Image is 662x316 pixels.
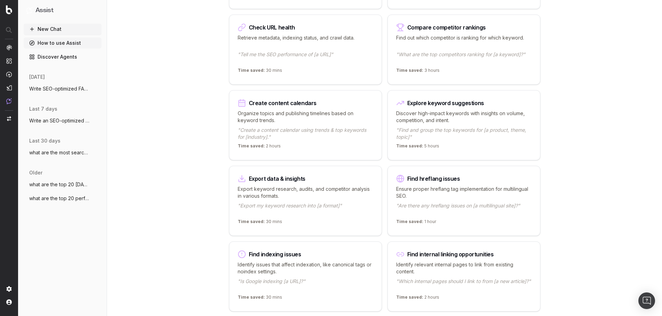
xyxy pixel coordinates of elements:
p: 1 hour [396,219,436,227]
p: 30 mins [238,68,282,76]
button: Write SEO-optimized FAQs (5 questions) f [24,83,101,94]
span: Time saved: [396,143,423,148]
span: Write SEO-optimized FAQs (5 questions) f [29,85,90,92]
img: Studio [6,85,12,91]
span: older [29,169,42,176]
span: Time saved: [238,143,265,148]
span: [DATE] [29,74,45,80]
p: "Which internal pages should I link to from [a new article]?" [396,278,532,292]
span: Time saved: [396,294,423,300]
div: Create content calendars [249,100,317,106]
h1: Assist [35,6,54,15]
img: Assist [26,7,33,14]
div: Open Intercom Messenger [638,292,655,309]
div: Find hreflang issues [407,176,460,181]
img: My account [6,299,12,305]
button: what are the top 20 performing category [24,193,101,204]
img: Setting [6,286,12,292]
span: what are the most searched for womenswea [29,149,90,156]
button: Assist [26,6,99,15]
img: Intelligence [6,58,12,64]
p: "Create a content calendar using trends & top keywords for [industry]." [238,127,373,140]
p: Identify issues that affect indexation, like canonical tags or noindex settings. [238,261,373,275]
button: what are the top 20 [DATE][DATE] keyword [24,179,101,190]
a: How to use Assist [24,37,101,49]
span: last 30 days [29,137,60,144]
span: Time saved: [238,219,265,224]
p: "Is Google indexing [a URL]?" [238,278,373,292]
button: Write an SEO-optimized FAQs around black [24,115,101,126]
p: 2 hours [396,294,439,303]
div: Check URL health [249,25,295,30]
p: 5 hours [396,143,439,152]
p: Export keyword research, audits, and competitor analysis in various formats. [238,186,373,199]
div: Explore keyword suggestions [407,100,484,106]
span: Time saved: [238,294,265,300]
p: "Export my keyword research into [a format]" [238,202,373,216]
button: New Chat [24,24,101,35]
button: what are the most searched for womenswea [24,147,101,158]
p: Ensure proper hreflang tag implementation for multilingual SEO. [396,186,532,199]
span: Time saved: [396,219,423,224]
p: 30 mins [238,219,282,227]
p: Organize topics and publishing timelines based on keyword trends. [238,110,373,124]
p: "What are the top competitors ranking for [a keyword]?" [396,51,532,65]
span: Time saved: [238,68,265,73]
p: Retrieve metadata, indexing status, and crawl data. [238,34,373,48]
div: Find internal linking opportunities [407,251,494,257]
img: Botify logo [6,5,12,14]
span: last 7 days [29,105,57,112]
a: Discover Agents [24,51,101,62]
span: Write an SEO-optimized FAQs around black [29,117,90,124]
img: Switch project [7,116,11,121]
p: 2 hours [238,143,281,152]
p: "Tell me the SEO performance of [a URL]" [238,51,373,65]
img: Analytics [6,45,12,50]
p: 30 mins [238,294,282,303]
p: Identify relevant internal pages to link from existing content. [396,261,532,275]
p: Discover high-impact keywords with insights on volume, competition, and intent. [396,110,532,124]
p: "Find and group the top keywords for [a product, theme, topic]" [396,127,532,140]
div: Compare competitor rankings [407,25,486,30]
p: "Are there any hreflang issues on [a multilingual site]?" [396,202,532,216]
span: Time saved: [396,68,423,73]
img: Activation [6,71,12,77]
span: what are the top 20 performing category [29,195,90,202]
p: 3 hours [396,68,440,76]
div: Export data & insights [249,176,305,181]
div: Find indexing issues [249,251,301,257]
p: Find out which competitor is ranking for which keyword. [396,34,532,48]
img: Assist [6,98,12,104]
span: what are the top 20 [DATE][DATE] keyword [29,181,90,188]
